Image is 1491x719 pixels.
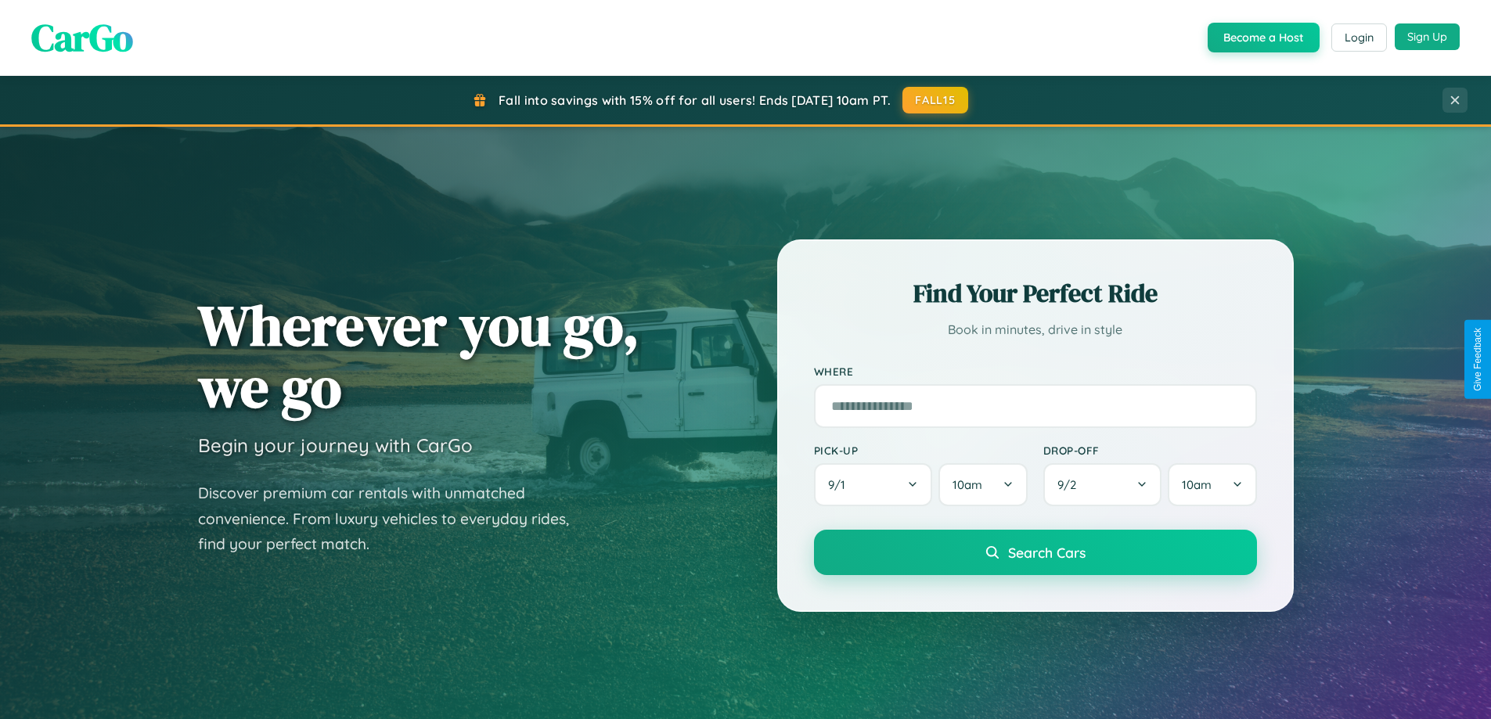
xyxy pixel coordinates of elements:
h2: Find Your Perfect Ride [814,276,1257,311]
label: Pick-up [814,444,1028,457]
label: Drop-off [1043,444,1257,457]
div: Give Feedback [1472,328,1483,391]
h1: Wherever you go, we go [198,294,639,418]
label: Where [814,365,1257,378]
span: 10am [1182,477,1212,492]
button: Become a Host [1208,23,1320,52]
button: 9/1 [814,463,933,506]
span: CarGo [31,12,133,63]
span: 9 / 1 [828,477,853,492]
span: 9 / 2 [1057,477,1084,492]
button: 10am [938,463,1027,506]
button: Login [1331,23,1387,52]
button: Search Cars [814,530,1257,575]
p: Discover premium car rentals with unmatched convenience. From luxury vehicles to everyday rides, ... [198,480,589,557]
span: Fall into savings with 15% off for all users! Ends [DATE] 10am PT. [499,92,891,108]
p: Book in minutes, drive in style [814,318,1257,341]
span: 10am [953,477,982,492]
h3: Begin your journey with CarGo [198,433,473,457]
button: FALL15 [902,87,968,113]
button: 9/2 [1043,463,1162,506]
button: Sign Up [1395,23,1460,50]
span: Search Cars [1008,544,1086,561]
button: 10am [1168,463,1256,506]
